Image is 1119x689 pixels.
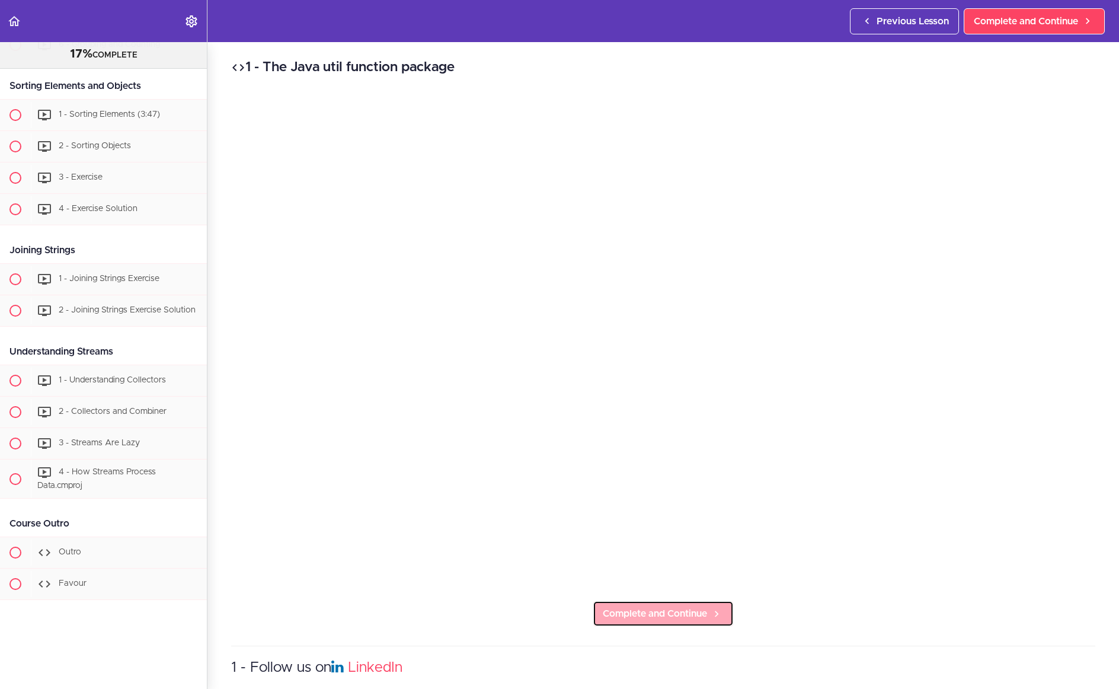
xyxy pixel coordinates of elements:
svg: Back to course curriculum [7,14,21,28]
h2: 1 - The Java util function package [231,58,1095,78]
span: 1 - Sorting Elements (3:47) [59,110,160,119]
span: Complete and Continue [603,607,707,621]
span: 2 - Sorting Objects [59,142,131,150]
span: 1 - Understanding Collectors [59,376,166,384]
span: 3 - Exercise [59,173,103,181]
span: 17% [70,48,92,60]
span: Complete and Continue [974,14,1078,28]
span: 3 - Streams Are Lazy [59,439,140,447]
span: 1 - Joining Strings Exercise [59,275,159,283]
a: LinkedIn [348,661,402,675]
h3: 1 - Follow us on [231,658,1095,678]
span: 2 - Joining Strings Exercise Solution [59,306,196,314]
span: 4 - Exercise Solution [59,205,138,213]
span: Previous Lesson [877,14,949,28]
div: COMPLETE [15,47,192,62]
span: 4 - How Streams Process Data.cmproj [37,468,156,490]
span: Outro [59,548,81,557]
span: 2 - Collectors and Combiner [59,407,167,416]
a: Complete and Continue [593,601,734,627]
a: Previous Lesson [850,8,959,34]
a: Complete and Continue [964,8,1105,34]
svg: Settings Menu [184,14,199,28]
span: Favour [59,580,87,588]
